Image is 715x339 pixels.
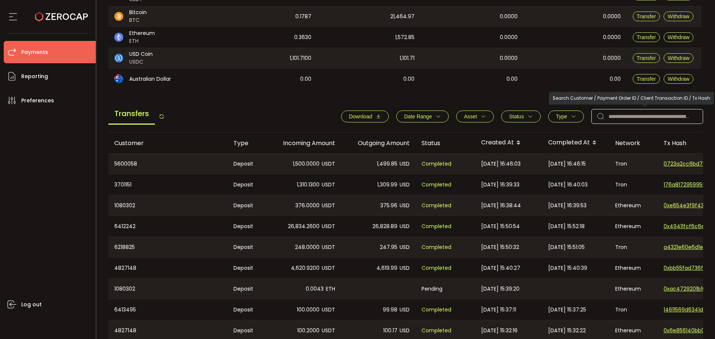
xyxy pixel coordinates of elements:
span: 0.0000 [500,33,518,42]
span: Completed [422,180,451,189]
div: Tron [609,237,658,257]
div: Ethereum [609,279,658,299]
span: Australian Dollar [129,75,171,83]
button: Transfer [633,12,660,21]
div: 5600058 [108,154,228,174]
span: 100.17 [383,326,397,335]
span: Ethereum [129,29,155,37]
span: USDC [129,58,153,66]
div: Deposit [228,237,267,257]
span: Completed [422,264,451,272]
div: Search Customer / Payment Order ID / Client Transaction ID / Tx Hash [549,92,714,105]
span: Withdraw [668,55,689,61]
div: Ethereum [609,216,658,237]
span: 26,828.89 [372,222,397,231]
div: 6412242 [108,216,228,237]
span: 0.00 [403,75,414,83]
span: Completed [422,160,451,168]
span: Pending [422,285,442,293]
span: Withdraw [668,13,689,19]
span: 1,499.85 [377,160,397,168]
div: Type [228,139,267,147]
span: 0.0043 [306,285,324,293]
span: USD [400,222,410,231]
span: USD [400,264,410,272]
span: 248.0000 [295,243,320,252]
span: 1,500.0000 [293,160,320,168]
span: 1,101.7100 [290,54,311,63]
span: [DATE] 16:46:15 [548,160,586,168]
span: 0.0000 [603,12,621,21]
div: Network [609,139,658,147]
span: USDT [322,326,335,335]
span: Reporting [21,71,48,82]
span: Payments [21,47,48,58]
span: 0.0000 [603,54,621,63]
span: 375.96 [380,201,397,210]
span: 0.0000 [500,12,518,21]
iframe: Chat Widget [678,303,715,339]
div: Deposit [228,154,267,174]
span: Withdraw [668,34,689,40]
div: 1080302 [108,195,228,215]
span: BTC [129,16,147,24]
span: USDT [322,201,335,210]
div: 1080302 [108,279,228,299]
span: USD [400,326,410,335]
span: Log out [21,299,42,310]
button: Transfer [633,32,660,42]
div: 6218825 [108,237,228,257]
span: 0.1787 [295,12,311,21]
span: 247.95 [380,243,397,252]
span: 0.00 [300,75,311,83]
span: Date Range [404,113,432,119]
div: Deposit [228,279,267,299]
div: 6413495 [108,299,228,320]
span: [DATE] 16:38:44 [481,201,521,210]
span: USDT [322,222,335,231]
span: 0.00 [610,75,621,83]
span: [DATE] 15:50:32 [481,243,519,252]
div: Deposit [228,299,267,320]
span: 21,464.97 [390,12,414,21]
img: eth_portfolio.svg [114,33,123,42]
div: Deposit [228,216,267,237]
div: Ethereum [609,195,658,215]
div: Tron [609,154,658,174]
span: Status [509,113,524,119]
span: [DATE] 15:32:22 [548,326,586,335]
span: 0.0000 [603,33,621,42]
span: 99.98 [383,306,397,314]
span: Transfer [637,13,656,19]
span: [DATE] 15:40:39 [548,264,587,272]
div: Completed At [542,137,609,149]
span: Asset [464,113,477,119]
span: 0.0000 [500,54,518,63]
span: Preferences [21,95,54,106]
button: Status [501,111,541,122]
button: Withdraw [664,32,693,42]
span: [DATE] 16:39:33 [481,180,519,189]
span: USD [400,180,410,189]
span: USDT [322,180,335,189]
span: USD [400,160,410,168]
span: Withdraw [668,76,689,82]
div: 3701151 [108,174,228,195]
button: Withdraw [664,53,693,63]
span: Transfer [637,55,656,61]
button: Download [341,111,389,122]
button: Withdraw [664,12,693,21]
span: 376.0000 [295,201,320,210]
span: Completed [422,326,451,335]
span: USDT [322,264,335,272]
span: [DATE] 15:37:25 [548,306,586,314]
div: Customer [108,139,228,147]
span: Bitcoin [129,9,147,16]
button: Transfer [633,53,660,63]
span: 0.3630 [294,33,311,42]
span: 100.0000 [297,306,320,314]
img: usdc_portfolio.svg [114,54,123,63]
span: Download [349,113,372,119]
span: USDT [322,243,335,252]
